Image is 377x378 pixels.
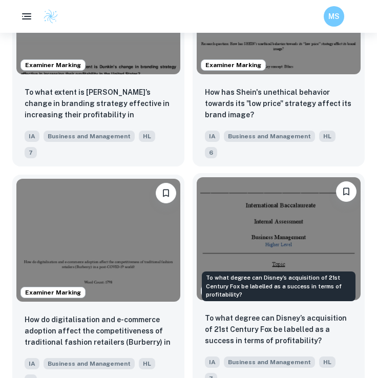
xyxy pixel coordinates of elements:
span: Business and Management [224,131,315,142]
span: IA [205,356,220,368]
p: To what extent is Dunkin’s change in branding strategy effective in increasing their profitabilit... [25,87,172,121]
span: IA [205,131,220,142]
span: HL [319,356,336,368]
button: Bookmark [156,183,176,203]
h6: MS [328,11,340,22]
img: Business and Management IA example thumbnail: How do digitalisation and e-commerce ado [16,179,180,302]
span: 7 [25,147,37,158]
span: HL [139,358,155,369]
p: How has Shein's unethical behavior towards its "low price" strategy affect its brand image? [205,87,352,120]
span: HL [319,131,336,142]
span: Examiner Marking [21,60,85,70]
span: 6 [205,147,217,158]
span: Examiner Marking [21,288,85,297]
p: How do digitalisation and e-commerce adoption affect the competitiveness of traditional fashion r... [25,314,172,349]
img: Clastify logo [43,9,58,24]
span: Examiner Marking [201,60,265,70]
span: IA [25,131,39,142]
p: To what degree can Disney’s acquisition of 21st Century Fox be labelled as a success in terms of ... [205,312,352,346]
span: HL [139,131,155,142]
button: MS [324,6,344,27]
img: Business and Management IA example thumbnail: To what degree can Disney’s acquisition [197,177,361,300]
span: Business and Management [44,358,135,369]
span: IA [25,358,39,369]
span: Business and Management [44,131,135,142]
a: Clastify logo [37,9,58,24]
div: To what degree can Disney’s acquisition of 21st Century Fox be labelled as a success in terms of ... [202,271,355,301]
button: Bookmark [336,181,357,202]
span: Business and Management [224,356,315,368]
